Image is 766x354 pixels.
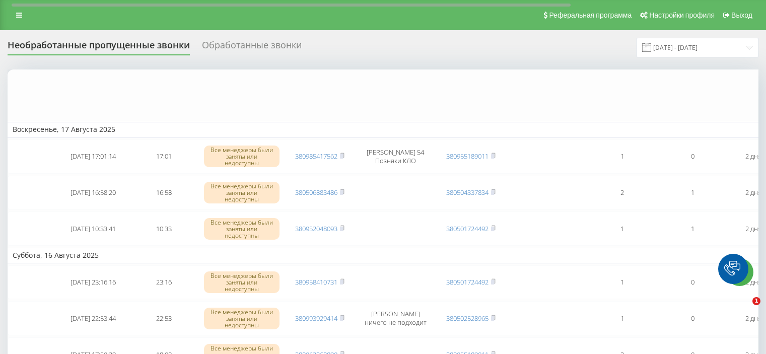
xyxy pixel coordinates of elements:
[446,188,489,197] a: 380504337834
[58,176,128,210] td: [DATE] 16:58:20
[657,265,728,300] td: 0
[587,211,657,246] td: 1
[355,301,436,335] td: [PERSON_NAME] ничего не подходит
[657,211,728,246] td: 1
[295,277,337,287] a: 380958410731
[204,271,280,294] div: Все менеджеры были заняты или недоступны
[58,301,128,335] td: [DATE] 22:53:44
[128,301,199,335] td: 22:53
[587,265,657,300] td: 1
[295,152,337,161] a: 380985417562
[587,301,657,335] td: 1
[202,40,302,55] div: Обработанные звонки
[295,188,337,197] a: 380506883486
[732,297,756,321] iframe: Intercom live chat
[204,182,280,204] div: Все менеджеры были заняты или недоступны
[446,277,489,287] a: 380501724492
[128,265,199,300] td: 23:16
[58,211,128,246] td: [DATE] 10:33:41
[58,265,128,300] td: [DATE] 23:16:16
[204,308,280,330] div: Все менеджеры были заняты или недоступны
[128,139,199,174] td: 17:01
[8,40,190,55] div: Необработанные пропущенные звонки
[204,146,280,168] div: Все менеджеры были заняты или недоступны
[355,139,436,174] td: [PERSON_NAME] 54 Позняки КЛО
[657,139,728,174] td: 0
[587,176,657,210] td: 2
[657,176,728,210] td: 1
[446,152,489,161] a: 380955189011
[295,224,337,233] a: 380952048093
[549,11,632,19] span: Реферальная программа
[295,314,337,323] a: 380993929414
[657,301,728,335] td: 0
[587,139,657,174] td: 1
[58,139,128,174] td: [DATE] 17:01:14
[128,176,199,210] td: 16:58
[752,297,760,305] span: 1
[446,314,489,323] a: 380502528965
[649,11,715,19] span: Настройки профиля
[731,11,752,19] span: Выход
[128,211,199,246] td: 10:33
[446,224,489,233] a: 380501724492
[204,218,280,240] div: Все менеджеры были заняты или недоступны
